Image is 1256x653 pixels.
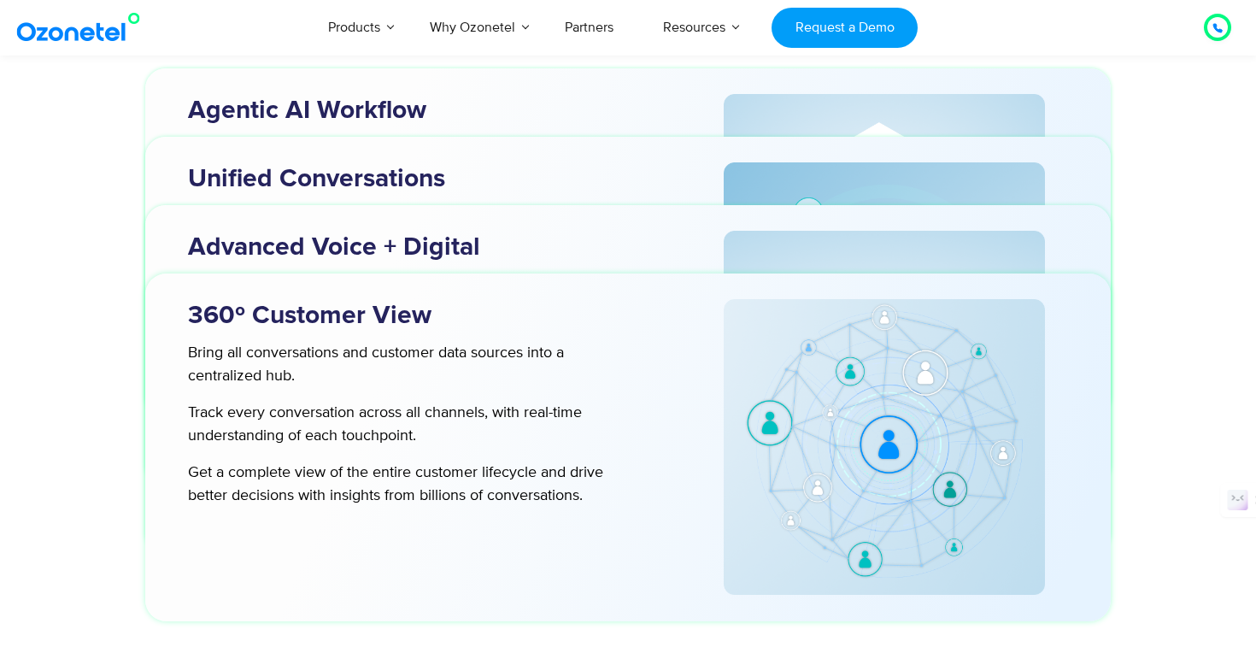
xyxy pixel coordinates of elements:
[188,94,666,127] h3: Agentic AI Workflow
[188,231,666,264] h3: Advanced Voice + Digital
[188,402,631,448] p: Track every conversation across all channels, with real-time understanding of each touchpoint.
[188,299,666,332] h3: 360º Customer View
[188,162,666,196] h3: Unified Conversations
[188,462,631,508] p: Get a complete view of the entire customer lifecycle and drive better decisions with insights fro...
[772,8,918,48] a: Request a Demo
[188,342,631,388] p: Bring all conversations and customer data sources into a centralized hub.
